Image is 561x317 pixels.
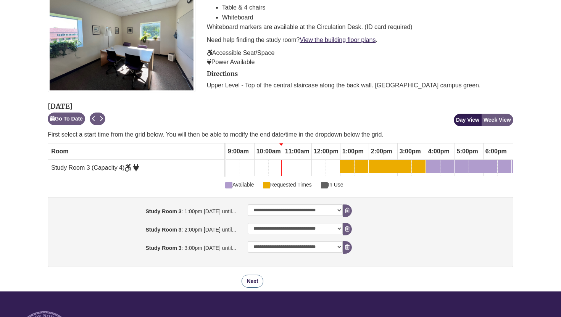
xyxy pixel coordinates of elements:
[145,245,181,251] strong: Study Room 3
[484,145,509,158] span: 6:00pm
[340,160,354,173] a: 1:00pm Sunday, September 28, 2025 - Study Room 3 - Available
[426,145,451,158] span: 4:00pm
[222,13,513,23] li: Whiteboard
[398,145,423,158] span: 3:00pm
[51,148,68,154] span: Room
[383,160,397,173] a: 2:30pm Sunday, September 28, 2025 - Study Room 3 - Available
[498,160,511,173] a: 6:30pm Sunday, September 28, 2025 - Study Room 3 - Available
[263,180,311,189] span: Requested Times
[222,3,513,13] li: Table & 4 chairs
[145,227,181,233] strong: Study Room 3
[412,160,426,173] a: 3:30pm Sunday, September 28, 2025 - Study Room 3 - Available
[50,204,242,216] label: : 1:00pm [DATE] until...
[51,164,139,171] span: Study Room 3 (Capacity 4)
[225,180,254,189] span: Available
[97,113,105,125] button: Next
[145,208,181,214] strong: Study Room 3
[242,275,263,288] button: Next
[207,71,513,90] div: directions
[340,145,366,158] span: 1:00pm
[207,35,513,45] p: Need help finding the study room? .
[48,197,513,288] div: booking form
[283,145,311,158] span: 11:00am
[440,160,454,173] a: 4:30pm Sunday, September 28, 2025 - Study Room 3 - Available
[300,37,376,43] a: View the building floor plans
[255,145,283,158] span: 10:00am
[469,160,483,173] a: 5:30pm Sunday, September 28, 2025 - Study Room 3 - Available
[207,81,513,90] p: Upper Level - Top of the central staircase along the back wall. [GEOGRAPHIC_DATA] campus green.
[207,48,513,67] p: Accessible Seat/Space Power Available
[312,145,340,158] span: 12:00pm
[512,145,537,158] span: 7:00pm
[512,160,526,173] a: 7:00pm Sunday, September 28, 2025 - Study Room 3 - Available
[369,160,383,173] a: 2:00pm Sunday, September 28, 2025 - Study Room 3 - Available
[207,71,513,77] h2: Directions
[426,160,440,173] a: 4:00pm Sunday, September 28, 2025 - Study Room 3 - Available
[321,180,343,189] span: In Use
[90,113,98,125] button: Previous
[455,160,469,173] a: 5:00pm Sunday, September 28, 2025 - Study Room 3 - Available
[483,160,497,173] a: 6:00pm Sunday, September 28, 2025 - Study Room 3 - Available
[48,130,513,139] p: First select a start time from the grid below. You will then be able to modify the end date/time ...
[454,114,482,126] button: Day View
[481,114,513,126] button: Week View
[50,241,242,252] label: : 3:00pm [DATE] until...
[48,113,85,125] button: Go To Date
[207,23,513,32] p: Whiteboard markers are available at the Circulation Desk. (ID card required)
[369,145,394,158] span: 2:00pm
[455,145,480,158] span: 5:00pm
[226,145,251,158] span: 9:00am
[397,160,411,173] a: 3:00pm Sunday, September 28, 2025 - Study Room 3 - Available
[355,160,368,173] a: 1:30pm Sunday, September 28, 2025 - Study Room 3 - Available
[48,103,105,110] h2: [DATE]
[50,223,242,234] label: : 2:00pm [DATE] until...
